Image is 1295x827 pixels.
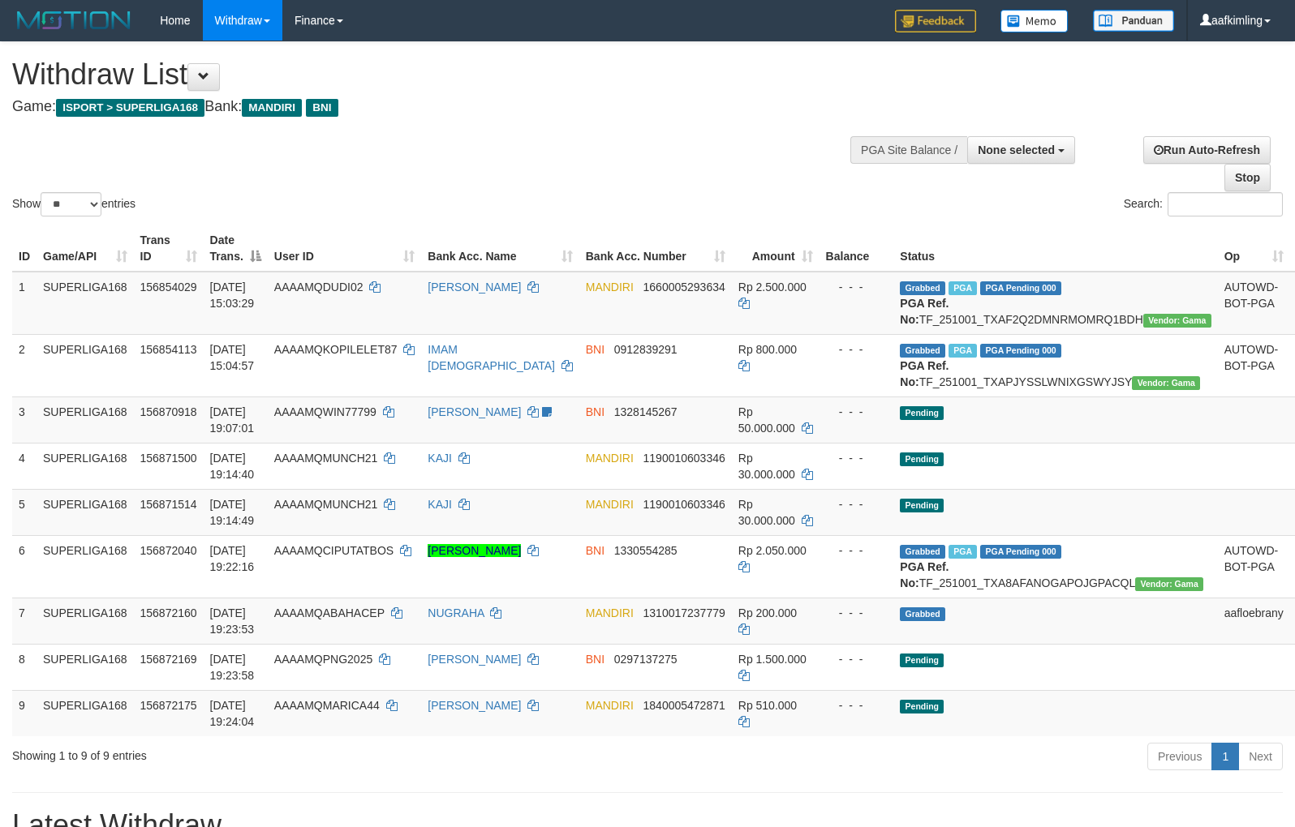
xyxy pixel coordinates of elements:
[274,343,398,356] span: AAAAMQKOPILELET87
[37,225,134,272] th: Game/API: activate to sort column ascending
[586,544,604,557] span: BNI
[643,498,725,511] span: Copy 1190010603346 to clipboard
[41,192,101,216] select: Showentries
[826,279,888,295] div: - - -
[274,498,378,511] span: AAAAMQMUNCH21
[12,192,136,216] label: Show entries
[1224,164,1271,191] a: Stop
[210,281,255,310] span: [DATE] 15:03:29
[826,450,888,466] div: - - -
[37,272,134,335] td: SUPERLIGA168
[1218,272,1290,335] td: AUTOWD-BOT-PGA
[643,452,725,465] span: Copy 1190010603346 to clipboard
[204,225,268,272] th: Date Trans.: activate to sort column descending
[37,535,134,598] td: SUPERLIGA168
[56,99,204,117] span: ISPORT > SUPERLIGA168
[579,225,732,272] th: Bank Acc. Number: activate to sort column ascending
[210,544,255,573] span: [DATE] 19:22:16
[949,281,977,295] span: Marked by aafsoycanthlai
[428,544,521,557] a: [PERSON_NAME]
[738,653,807,666] span: Rp 1.500.000
[37,598,134,644] td: SUPERLIGA168
[12,272,37,335] td: 1
[210,452,255,481] span: [DATE] 19:14:40
[12,99,847,115] h4: Game: Bank:
[614,343,678,356] span: Copy 0912839291 to clipboard
[1211,743,1239,770] a: 1
[614,405,678,418] span: Copy 1328145267 to clipboard
[643,281,725,294] span: Copy 1660005293634 to clipboard
[12,598,37,644] td: 7
[586,405,604,418] span: BNI
[1218,225,1290,272] th: Op: activate to sort column ascending
[134,225,204,272] th: Trans ID: activate to sort column ascending
[37,396,134,443] td: SUPERLIGA168
[738,544,807,557] span: Rp 2.050.000
[826,697,888,713] div: - - -
[274,699,380,712] span: AAAAMQMARICA44
[140,606,197,619] span: 156872160
[140,281,197,294] span: 156854029
[428,452,452,465] a: KAJI
[893,225,1217,272] th: Status
[274,452,378,465] span: AAAAMQMUNCH21
[900,653,944,667] span: Pending
[12,443,37,489] td: 4
[1238,743,1283,770] a: Next
[306,99,338,117] span: BNI
[140,405,197,418] span: 156870918
[826,496,888,512] div: - - -
[900,297,949,326] b: PGA Ref. No:
[586,343,604,356] span: BNI
[140,452,197,465] span: 156871500
[140,544,197,557] span: 156872040
[738,343,797,356] span: Rp 800.000
[12,334,37,396] td: 2
[274,606,385,619] span: AAAAMQABAHACEP
[900,560,949,589] b: PGA Ref. No:
[893,334,1217,396] td: TF_251001_TXAPJYSSLWNIXGSWYJSY
[893,535,1217,598] td: TF_251001_TXA8AFANOGAPOJGPACQL
[586,498,634,511] span: MANDIRI
[1124,192,1283,216] label: Search:
[210,606,255,636] span: [DATE] 19:23:53
[274,405,376,418] span: AAAAMQWIN77799
[738,281,807,294] span: Rp 2.500.000
[732,225,820,272] th: Amount: activate to sort column ascending
[900,406,944,420] span: Pending
[12,58,847,91] h1: Withdraw List
[37,690,134,736] td: SUPERLIGA168
[37,644,134,690] td: SUPERLIGA168
[12,690,37,736] td: 9
[820,225,894,272] th: Balance
[37,334,134,396] td: SUPERLIGA168
[826,404,888,420] div: - - -
[12,644,37,690] td: 8
[268,225,422,272] th: User ID: activate to sort column ascending
[421,225,579,272] th: Bank Acc. Name: activate to sort column ascending
[978,144,1055,156] span: None selected
[274,544,394,557] span: AAAAMQCIPUTATBOS
[210,699,255,728] span: [DATE] 19:24:04
[586,281,634,294] span: MANDIRI
[140,653,197,666] span: 156872169
[586,452,634,465] span: MANDIRI
[900,545,945,559] span: Grabbed
[738,405,795,435] span: Rp 50.000.000
[1218,334,1290,396] td: AUTOWD-BOT-PGA
[895,10,976,32] img: Feedback.jpg
[37,489,134,535] td: SUPERLIGA168
[614,653,678,666] span: Copy 0297137275 to clipboard
[428,653,521,666] a: [PERSON_NAME]
[140,343,197,356] span: 156854113
[900,452,944,466] span: Pending
[12,535,37,598] td: 6
[12,8,136,32] img: MOTION_logo.png
[1143,136,1271,164] a: Run Auto-Refresh
[980,281,1061,295] span: PGA Pending
[12,396,37,443] td: 3
[428,281,521,294] a: [PERSON_NAME]
[826,605,888,621] div: - - -
[1135,577,1203,591] span: Vendor URL: https://trx31.1velocity.biz
[586,653,604,666] span: BNI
